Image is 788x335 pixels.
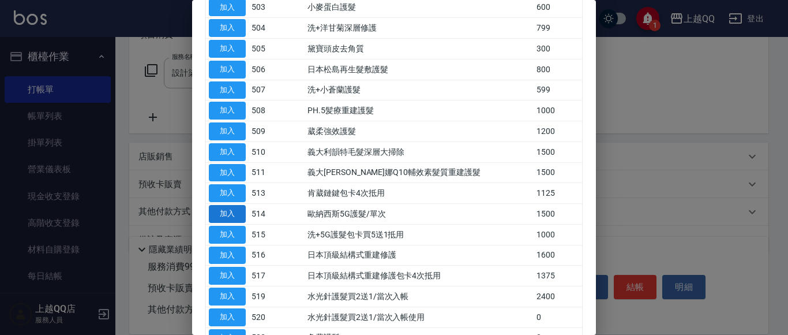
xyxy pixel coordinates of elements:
[249,142,277,162] td: 510
[249,80,277,100] td: 507
[249,245,277,266] td: 516
[305,286,534,307] td: 水光針護髮買2送1/當次入帳
[305,162,534,183] td: 義大[PERSON_NAME]娜Q10輔效素髮質重建護髮
[305,183,534,204] td: 肯葳鏈鍵包卡4次抵用
[534,162,582,183] td: 1500
[249,100,277,121] td: 508
[209,226,246,244] button: 加入
[534,307,582,327] td: 0
[305,39,534,59] td: 黛寶頭皮去角質
[209,267,246,285] button: 加入
[305,266,534,286] td: 日本頂級結構式重建修護包卡4次抵用
[305,142,534,162] td: 義大利韻特毛髮深層大掃除
[534,142,582,162] td: 1500
[305,245,534,266] td: 日本頂級結構式重建修護
[249,224,277,245] td: 515
[209,164,246,182] button: 加入
[249,18,277,39] td: 504
[249,162,277,183] td: 511
[534,245,582,266] td: 1600
[249,266,277,286] td: 517
[534,18,582,39] td: 799
[209,247,246,265] button: 加入
[249,39,277,59] td: 505
[305,204,534,225] td: 歐納西斯5G護髮/單次
[209,143,246,161] button: 加入
[534,266,582,286] td: 1375
[305,59,534,80] td: 日本松島再生髮敷護髮
[249,307,277,327] td: 520
[209,205,246,223] button: 加入
[249,183,277,204] td: 513
[209,308,246,326] button: 加入
[534,59,582,80] td: 800
[534,286,582,307] td: 2400
[249,204,277,225] td: 514
[209,61,246,79] button: 加入
[305,18,534,39] td: 洗+洋甘菊深層修護
[305,121,534,142] td: 葳柔強效護髮
[209,81,246,99] button: 加入
[209,19,246,37] button: 加入
[305,80,534,100] td: 洗+小蒼蘭護髮
[534,121,582,142] td: 1200
[209,40,246,58] button: 加入
[249,121,277,142] td: 509
[534,39,582,59] td: 300
[209,122,246,140] button: 加入
[209,184,246,202] button: 加入
[249,286,277,307] td: 519
[305,100,534,121] td: PH.5髪療重建護髮
[305,307,534,327] td: 水光針護髮買2送1/當次入帳使用
[249,59,277,80] td: 506
[534,100,582,121] td: 1000
[534,224,582,245] td: 1000
[534,183,582,204] td: 1125
[209,288,246,306] button: 加入
[305,224,534,245] td: 洗+5G護髮包卡買5送1抵用
[534,204,582,225] td: 1500
[209,102,246,120] button: 加入
[534,80,582,100] td: 599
